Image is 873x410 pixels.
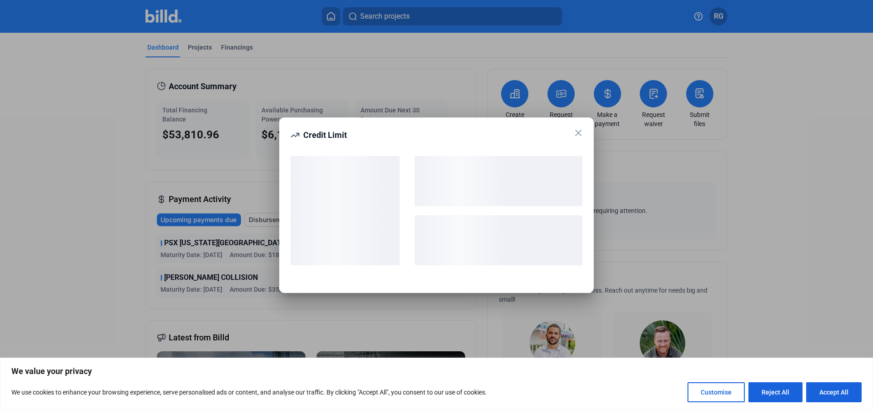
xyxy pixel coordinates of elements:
button: Customise [687,382,745,402]
div: loading [415,156,582,206]
p: We value your privacy [11,366,862,377]
p: We use cookies to enhance your browsing experience, serve personalised ads or content, and analys... [11,387,487,398]
button: Reject All [748,382,803,402]
div: loading [415,215,582,265]
button: Accept All [806,382,862,402]
div: loading [291,156,400,265]
span: Credit Limit [303,130,347,140]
